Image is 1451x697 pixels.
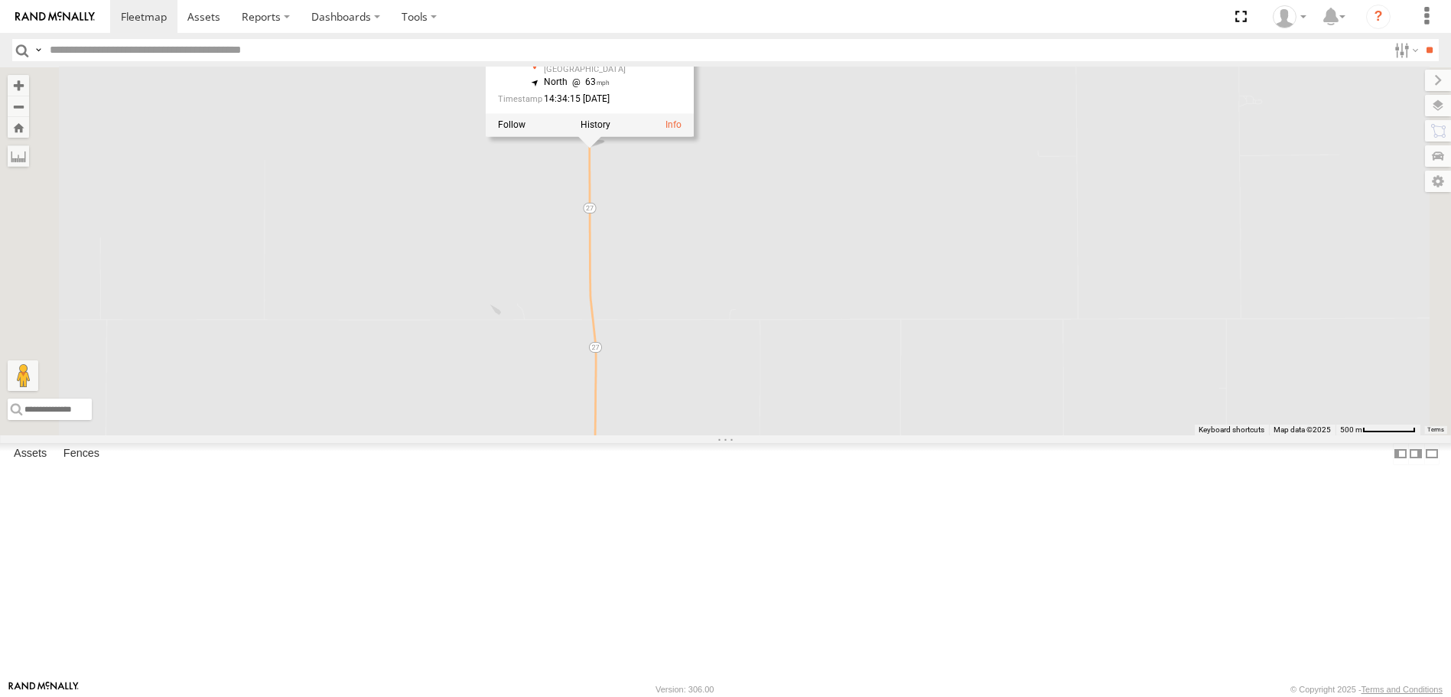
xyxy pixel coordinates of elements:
[32,39,44,61] label: Search Query
[1393,443,1408,465] label: Dock Summary Table to the Left
[8,75,29,96] button: Zoom in
[8,682,79,697] a: Visit our Website
[1366,5,1391,29] i: ?
[56,444,107,465] label: Fences
[8,145,29,167] label: Measure
[15,11,95,22] img: rand-logo.svg
[6,444,54,465] label: Assets
[1362,685,1443,694] a: Terms and Conditions
[1408,443,1423,465] label: Dock Summary Table to the Right
[656,685,714,694] div: Version: 306.00
[1290,685,1443,694] div: © Copyright 2025 -
[1199,425,1264,435] button: Keyboard shortcuts
[1340,425,1362,434] span: 500 m
[665,120,682,131] a: View Asset Details
[1425,171,1451,192] label: Map Settings
[1424,443,1440,465] label: Hide Summary Table
[581,120,610,131] label: View Asset History
[1388,39,1421,61] label: Search Filter Options
[1267,5,1312,28] div: Clint Josserand
[1274,425,1331,434] span: Map data ©2025
[8,360,38,391] button: Drag Pegman onto the map to open Street View
[544,77,568,88] span: North
[498,120,525,131] label: Realtime tracking of Asset
[8,117,29,138] button: Zoom Home
[544,66,651,75] div: [GEOGRAPHIC_DATA]
[568,77,610,88] span: 63
[8,96,29,117] button: Zoom out
[1428,426,1444,432] a: Terms (opens in new tab)
[1336,425,1420,435] button: Map Scale: 500 m per 66 pixels
[498,95,651,105] div: Date/time of location update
